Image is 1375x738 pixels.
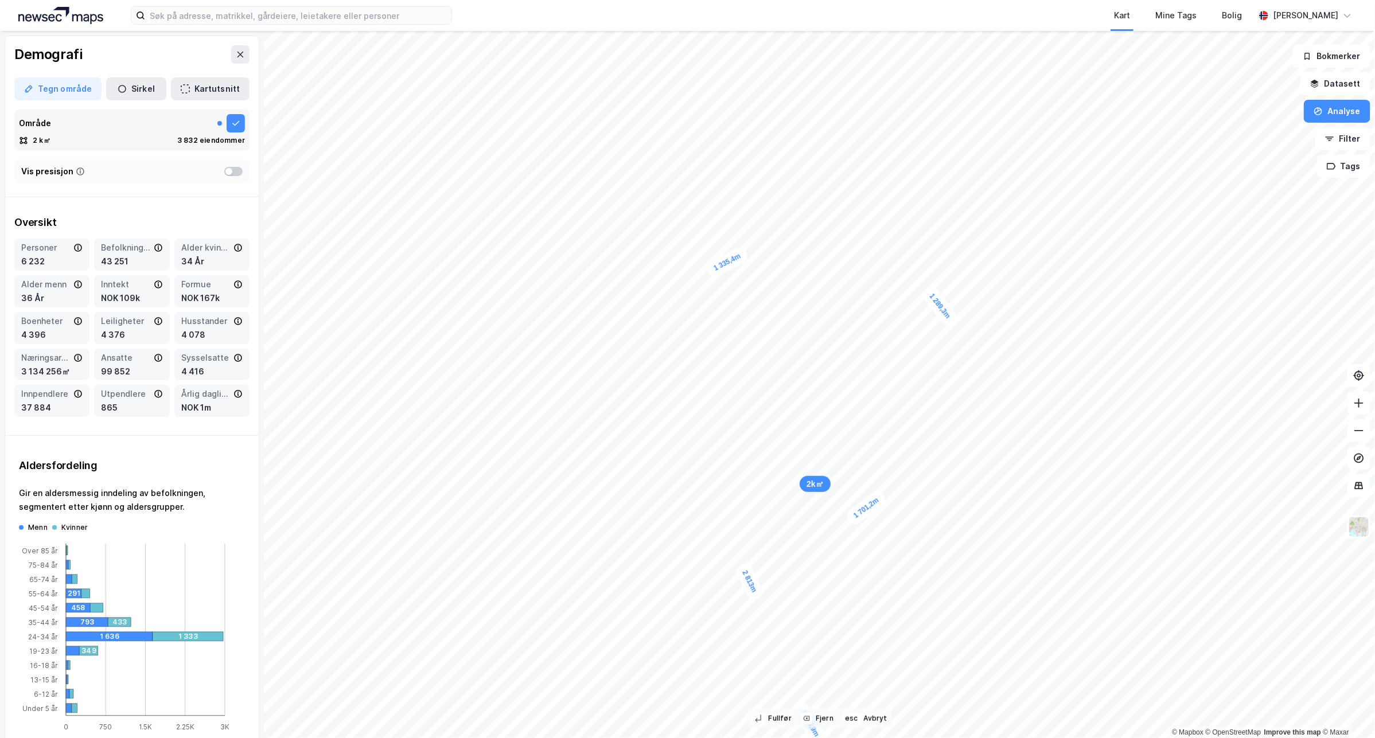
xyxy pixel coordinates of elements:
tspan: 65-74 år [29,575,58,584]
div: 4 396 [21,328,83,342]
tspan: Over 85 år [22,546,58,555]
div: Kart [1114,9,1130,22]
tspan: 6-12 år [34,690,58,698]
div: Demografi [14,45,82,64]
button: Tegn område [14,77,102,100]
tspan: 13-15 år [30,675,58,684]
div: 4 416 [181,365,243,378]
tspan: 3K [220,723,229,732]
button: Filter [1315,127,1370,150]
a: OpenStreetMap [1206,728,1261,736]
div: 349 [81,646,100,655]
div: 6 232 [21,255,83,268]
tspan: 55-64 år [29,589,58,598]
tspan: 35-44 år [28,618,58,627]
tspan: 45-54 år [29,604,58,612]
div: 99 852 [101,365,162,378]
tspan: 16-18 år [30,661,58,670]
div: Næringsareal [21,351,71,365]
div: 1 636 [100,632,186,641]
div: Personer [21,241,71,255]
div: 36 År [21,291,83,305]
div: 43 251 [101,255,162,268]
tspan: 0 [64,723,68,732]
div: Kvinner [61,523,88,532]
div: NOK 109k [101,291,162,305]
div: 291 [68,589,83,598]
input: Søk på adresse, matrikkel, gårdeiere, leietakere eller personer [145,7,451,24]
div: Vis presisjon [21,165,73,178]
div: Område [19,116,51,130]
div: Årlig dagligvareforbruk [181,387,231,401]
img: logo.a4113a55bc3d86da70a041830d287a7e.svg [18,7,103,24]
div: 793 [80,618,122,627]
div: 865 [101,401,162,415]
div: Menn [28,523,48,532]
div: Formue [181,278,231,291]
tspan: 75-84 år [29,561,58,569]
div: Aldersfordeling [19,459,245,473]
div: 4 078 [181,328,243,342]
div: 433 [112,618,135,627]
div: Befolkning dagtid [101,241,151,255]
div: 3 832 eiendommer [177,136,245,145]
button: Sirkel [106,77,166,100]
div: Boenheter [21,314,71,328]
div: Map marker [800,476,831,492]
button: Datasett [1300,72,1370,95]
tspan: 1.5K [139,723,152,732]
div: Sysselsatte [181,351,231,365]
button: Kartutsnitt [171,77,250,100]
div: Husstander [181,314,231,328]
div: Alder kvinner [181,241,231,255]
div: Bolig [1222,9,1242,22]
div: 1 333 [178,632,249,641]
div: Inntekt [101,278,151,291]
div: 458 [71,603,95,612]
div: Ansatte [101,351,151,365]
button: Tags [1317,155,1370,178]
div: NOK 1m [181,401,243,415]
tspan: 19-23 år [29,647,58,655]
div: Gir en aldersmessig inndeling av befolkningen, segmentert etter kjønn og aldersgrupper. [19,486,245,514]
div: Mine Tags [1155,9,1197,22]
div: Oversikt [14,216,250,229]
button: Analyse [1304,100,1370,123]
a: Mapbox [1172,728,1203,736]
div: Leiligheter [101,314,151,328]
div: Utpendlere [101,387,151,401]
div: 3 134 256㎡ [21,365,83,378]
iframe: Chat Widget [1318,683,1375,738]
button: Bokmerker [1293,45,1370,68]
div: Map marker [921,284,960,328]
tspan: 750 [99,723,112,732]
div: Map marker [704,245,750,279]
div: 34 År [181,255,243,268]
div: [PERSON_NAME] [1273,9,1338,22]
img: Z [1348,516,1370,538]
div: Map marker [734,561,765,602]
div: Kontrollprogram for chat [1318,683,1375,738]
tspan: 24-34 år [28,632,58,641]
div: 37 884 [21,401,83,415]
tspan: Under 5 år [22,704,58,713]
div: Innpendlere [21,387,71,401]
a: Improve this map [1264,728,1321,736]
div: 2 k㎡ [33,136,50,145]
div: Alder menn [21,278,71,291]
div: Map marker [844,489,889,527]
div: NOK 167k [181,291,243,305]
tspan: 2.25K [176,723,194,732]
div: 4 376 [101,328,162,342]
